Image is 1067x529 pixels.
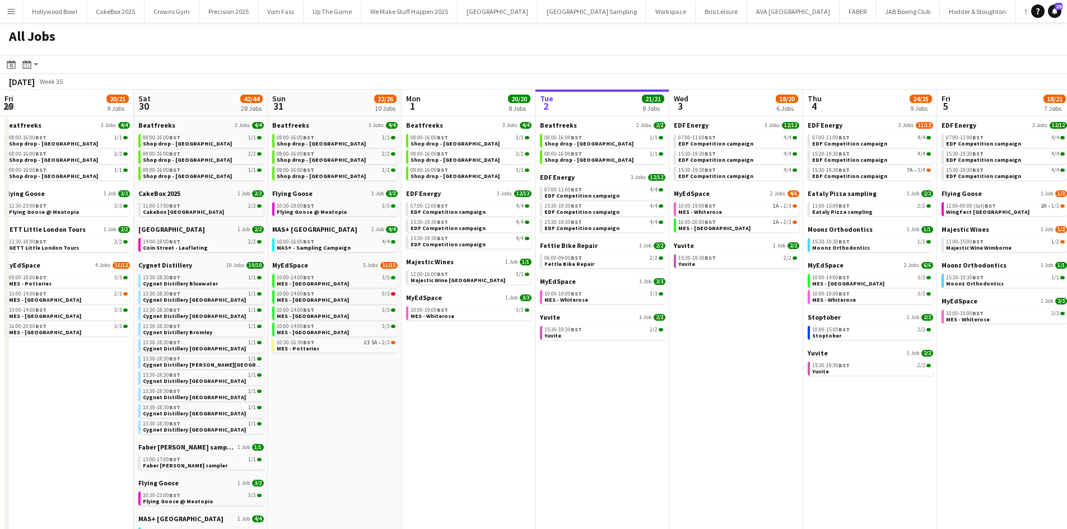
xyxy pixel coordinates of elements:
span: 1/1 [516,167,524,173]
span: EDF Energy [942,121,976,129]
span: BST [303,166,314,174]
a: 08:00-16:00BST2/2Shop drop - [GEOGRAPHIC_DATA] [277,150,395,163]
span: BST [838,202,850,209]
span: 7A [907,167,913,173]
button: CakeBox 2025 [87,1,145,22]
a: Beatfreeks2 Jobs2/2 [540,121,665,129]
span: BST [972,150,984,157]
div: • [946,203,1065,209]
span: 3 Jobs [502,122,518,129]
span: Beatfreeks [272,121,309,129]
a: 15:30-19:30BST4/4EDF Competition campaign [946,150,1065,163]
a: MyEdSpace2 Jobs4/6 [674,189,799,198]
span: 4/4 [917,151,925,157]
span: 2/2 [248,203,256,209]
span: 08:00-16:00 [411,151,448,157]
a: 08:00-16:00BST1/1Shop drop - [GEOGRAPHIC_DATA] [277,166,395,179]
span: BST [705,218,716,226]
div: MyEdSpace2 Jobs4/610:00-19:00BST1A•2/3MES - Whiterose16:00-20:00BST1A•2/3MES - [GEOGRAPHIC_DATA] [674,189,799,241]
span: EDF Energy [540,173,575,181]
div: EDF Energy3 Jobs12/1207:00-11:00BST4/4EDF Competition campaign15:30-19:30BST4/4EDF Competition ca... [540,173,665,241]
span: EDF Competition campaign [678,140,753,147]
a: 07:00-11:00BST4/4EDF Competition campaign [812,134,931,147]
a: 07:00-11:00BST4/4EDF Competition campaign [544,186,663,199]
span: BST [303,134,314,141]
span: Shop drop - Newcastle Upon Tyne [277,172,366,180]
span: EDF Competition campaign [544,208,619,216]
a: 15:30-19:30BST4/4EDF Competition campaign [544,202,663,215]
span: MAS+ UK [272,225,357,233]
div: CakeBox 20251 Job2/211:00-17:00BST2/2Cakebox [GEOGRAPHIC_DATA] [138,189,264,225]
span: Beatfreeks [138,121,175,129]
div: MAS+ [GEOGRAPHIC_DATA]1 Job4/410:00-16:00BST4/4MAS+ - Sampling Campaign [272,225,398,261]
span: 07:00-11:00 [411,203,448,209]
a: 11:00-15:00BST2/2Eataly Pizza sampling [812,202,931,215]
span: MyEdSpace [674,189,710,198]
span: Beatfreeks [540,121,577,129]
span: EDF Competition campaign [946,140,1021,147]
a: 07:00-11:00BST4/4EDF Competition campaign [946,134,1065,147]
span: 11/12 [916,122,933,129]
span: 08:00-16:00 [277,135,314,141]
span: 12/12 [514,190,532,197]
span: 29 [1055,3,1063,10]
span: MES - Whiterose [678,208,722,216]
span: Shop drop - Manchester [277,156,366,163]
span: 08:00-16:00 [9,135,46,141]
button: Hodder & Stoughton [940,1,1015,22]
div: Eataly Pizza sampling1 Job2/211:00-15:00BST2/2Eataly Pizza sampling [808,189,933,225]
a: Beatfreeks3 Jobs4/4 [4,121,130,129]
span: 15:30-19:30 [544,203,582,209]
div: • [678,219,797,225]
span: 08:00-16:00 [143,135,180,141]
span: 2 Jobs [636,122,651,129]
span: 12:30-23:00 [9,203,46,209]
span: 15:30-19:30 [812,167,850,173]
span: 4/4 [1051,151,1059,157]
span: Shop drop - Manchester [411,156,500,163]
span: BST [838,134,850,141]
a: EDF Energy3 Jobs11/12 [808,121,933,129]
span: Cakebox Surrey [143,208,224,216]
button: Up The Game [304,1,361,22]
span: 4/4 [784,135,791,141]
a: 15:30-19:30BST4/4EDF Competition campaign [812,150,931,163]
span: 08:00-16:00 [544,151,582,157]
a: Beatfreeks3 Jobs4/4 [272,121,398,129]
span: BST [838,166,850,174]
a: 08:00-16:00BST1/1Shop drop - [GEOGRAPHIC_DATA] [544,150,663,163]
span: Flying Goose [272,189,313,198]
span: 4/4 [520,122,532,129]
button: Sinowave [1015,1,1062,22]
a: Moonz Orthodontics1 Job1/1 [808,225,933,233]
div: Beatfreeks3 Jobs4/408:00-16:00BST1/1Shop drop - [GEOGRAPHIC_DATA]08:00-16:00BST2/2Shop drop - [GE... [272,121,398,189]
span: BST [437,150,448,157]
span: 4/4 [516,219,524,225]
span: 08:00-16:00 [411,135,448,141]
a: Beatfreeks3 Jobs4/4 [406,121,532,129]
span: 1 Job [371,190,384,197]
span: BST [972,134,984,141]
span: BST [571,134,582,141]
span: 1A [773,203,779,209]
span: BST [705,134,716,141]
span: BST [169,134,180,141]
span: 2/2 [252,226,264,233]
span: MES - Guildford [678,224,751,232]
span: CakeBox 2025 [138,189,180,198]
a: 10:00-19:00BST1A•2/3MES - Whiterose [678,202,797,215]
span: 1 Job [237,190,250,197]
span: 08:00-16:00 [143,167,180,173]
span: 10:00-19:00 [678,203,716,209]
span: BST [705,150,716,157]
span: GETT Little London Tours [4,225,86,233]
span: BST [35,150,46,157]
a: 15:30-19:30BST4/4EDF Competition campaign [678,166,797,179]
a: MAS+ [GEOGRAPHIC_DATA]1 Job4/4 [272,225,398,233]
span: BST [303,202,314,209]
span: 1/3 [1051,203,1059,209]
span: 08:00-16:00 [277,167,314,173]
span: 08:00-16:00 [143,151,180,157]
a: EDF Energy3 Jobs12/12 [540,173,665,181]
span: Shop drop - Bradford [411,140,500,147]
